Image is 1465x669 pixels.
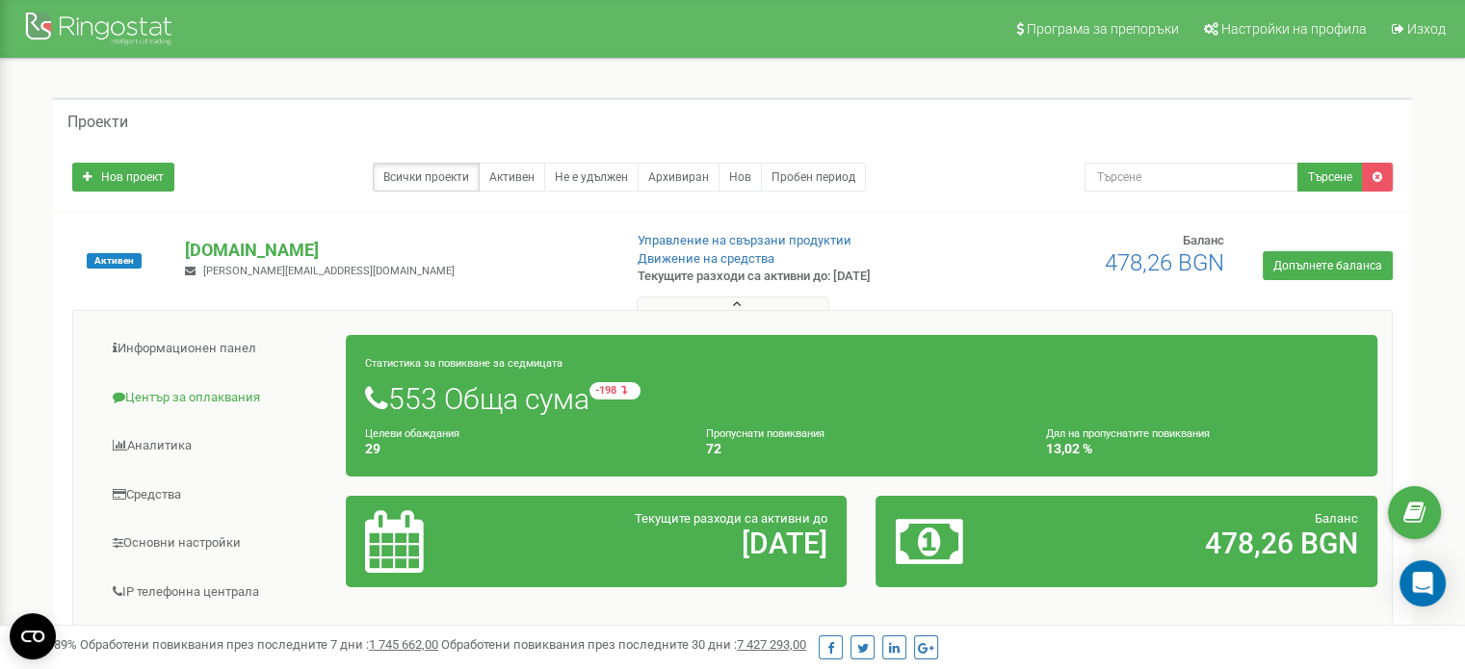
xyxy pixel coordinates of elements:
u: 7 427 293,00 [737,637,806,652]
p: [DOMAIN_NAME] [185,238,606,263]
span: Изход [1407,21,1446,37]
h2: [DATE] [529,527,827,559]
a: Средства [88,472,347,519]
a: Допълнете баланса [1263,251,1393,280]
h1: 553 Обща сума [365,382,1358,415]
a: Архивиран [638,163,719,192]
a: Движение на средства [638,251,774,266]
span: Баланс [1183,233,1224,247]
h4: 29 [365,442,677,456]
h5: Проекти [67,114,128,131]
a: Нов [719,163,762,192]
span: 478,26 BGN [1105,249,1224,276]
a: Всички проекти [373,163,480,192]
a: Основни настройки [88,520,347,567]
h4: 13,02 % [1046,442,1358,456]
span: Баланс [1315,511,1358,526]
span: Текущите разходи са активни до [635,511,827,526]
a: Информационен панел [88,325,347,373]
small: Статистика за повикване за седмицата [365,357,562,370]
h2: 478,26 BGN [1060,527,1358,559]
span: Активен [87,253,142,269]
a: Цялостен анализ [88,617,347,664]
u: 1 745 662,00 [369,637,438,652]
span: Настройки на профила [1221,21,1367,37]
a: Аналитика [88,423,347,470]
small: Целеви обаждания [365,427,459,440]
input: Търсене [1085,163,1298,192]
button: Open CMP widget [10,613,56,659]
a: Нов проект [72,163,174,192]
a: IP телефонна централа [88,569,347,616]
span: [PERSON_NAME][EMAIL_ADDRESS][DOMAIN_NAME] [203,265,455,277]
span: Програма за препоръки [1027,21,1179,37]
small: -198 [589,382,641,399]
span: Обработени повиквания през последните 30 дни : [441,637,806,652]
div: Open Intercom Messenger [1400,560,1446,606]
a: Управление на свързани продуктии [638,233,851,247]
a: Пробен период [761,163,866,192]
span: Обработени повиквания през последните 7 дни : [80,637,438,652]
a: Активен [479,163,545,192]
p: Текущите разходи са активни до: [DATE] [638,268,946,286]
h4: 72 [706,442,1018,456]
small: Дял на пропуснатите повиквания [1046,427,1210,440]
small: Пропуснати повиквания [706,427,824,440]
button: Търсене [1297,163,1363,192]
a: Център за оплаквания [88,374,347,422]
a: Не е удължен [544,163,639,192]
